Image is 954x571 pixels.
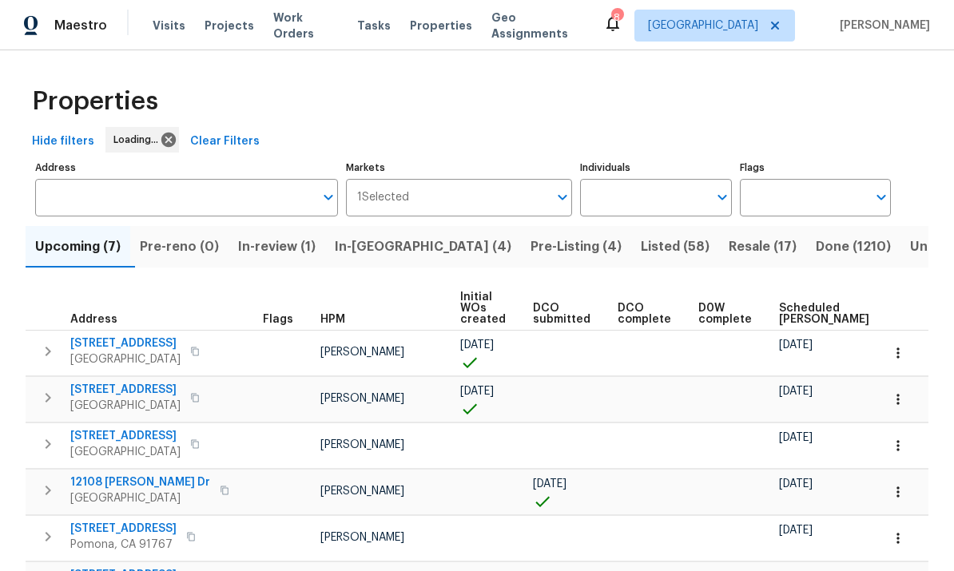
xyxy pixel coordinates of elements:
span: Address [70,314,117,325]
span: Pomona, CA 91767 [70,537,177,553]
span: [PERSON_NAME] [320,532,404,543]
label: Flags [740,163,891,172]
span: Scheduled [PERSON_NAME] [779,303,869,325]
span: DCO submitted [533,303,590,325]
span: In-[GEOGRAPHIC_DATA] (4) [335,236,511,258]
span: Initial WOs created [460,291,506,325]
span: [DATE] [533,478,566,490]
span: Flags [263,314,293,325]
div: 8 [611,10,622,26]
span: Hide filters [32,132,94,152]
span: DCO complete [618,303,671,325]
span: Resale (17) [729,236,797,258]
span: [GEOGRAPHIC_DATA] [70,490,210,506]
label: Individuals [580,163,731,172]
span: [PERSON_NAME] [320,439,404,450]
span: [DATE] [460,339,494,351]
span: 12108 [PERSON_NAME] Dr [70,474,210,490]
span: [PERSON_NAME] [320,347,404,358]
span: 1 Selected [357,191,409,204]
label: Markets [346,163,573,172]
span: [DATE] [779,478,813,490]
button: Hide filters [26,127,101,157]
span: Done (1210) [816,236,891,258]
span: [GEOGRAPHIC_DATA] [70,398,181,414]
span: Clear Filters [190,132,260,152]
button: Open [711,186,733,208]
span: [STREET_ADDRESS] [70,521,177,537]
span: Pre-reno (0) [140,236,219,258]
label: Address [35,163,338,172]
span: [DATE] [779,386,813,397]
span: Loading... [113,132,165,148]
span: Maestro [54,18,107,34]
div: Loading... [105,127,179,153]
span: [PERSON_NAME] [833,18,930,34]
button: Open [870,186,892,208]
span: [STREET_ADDRESS] [70,382,181,398]
button: Clear Filters [184,127,266,157]
span: Work Orders [273,10,338,42]
span: [DATE] [779,339,813,351]
span: Geo Assignments [491,10,584,42]
span: Pre-Listing (4) [531,236,622,258]
span: [PERSON_NAME] [320,393,404,404]
span: [PERSON_NAME] [320,486,404,497]
span: HPM [320,314,345,325]
span: [STREET_ADDRESS] [70,428,181,444]
button: Open [317,186,340,208]
button: Open [551,186,574,208]
span: D0W complete [698,303,752,325]
span: Upcoming (7) [35,236,121,258]
span: [GEOGRAPHIC_DATA] [70,351,181,367]
span: In-review (1) [238,236,316,258]
span: Properties [410,18,472,34]
span: Listed (58) [641,236,710,258]
span: [DATE] [779,432,813,443]
span: [GEOGRAPHIC_DATA] [648,18,758,34]
span: Tasks [357,20,391,31]
span: Properties [32,93,158,109]
span: [DATE] [779,525,813,536]
span: [GEOGRAPHIC_DATA] [70,444,181,460]
span: Visits [153,18,185,34]
span: Projects [205,18,254,34]
span: [STREET_ADDRESS] [70,335,181,351]
span: [DATE] [460,386,494,397]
